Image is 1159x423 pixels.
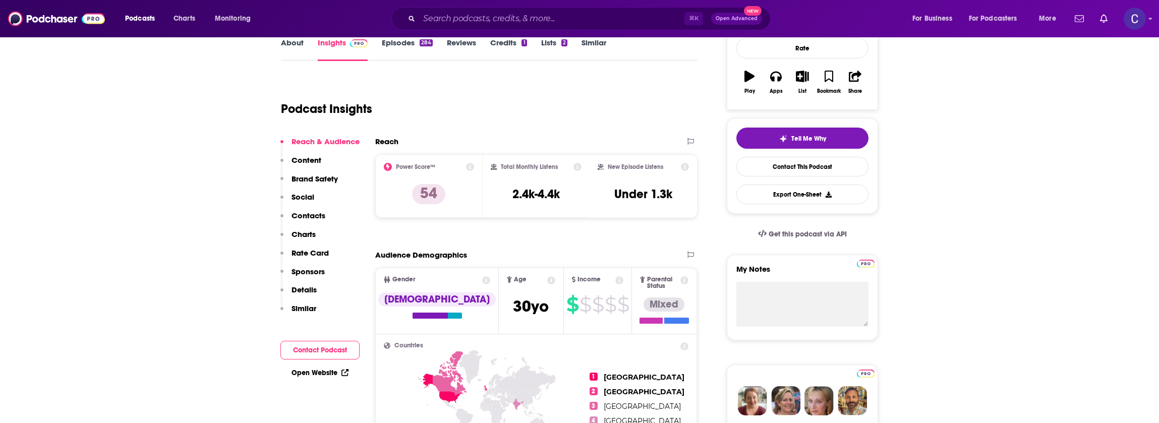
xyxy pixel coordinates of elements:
span: ⌘ K [684,12,703,25]
p: Details [292,285,317,294]
button: tell me why sparkleTell Me Why [736,128,868,149]
span: Logged in as publicityxxtina [1124,8,1146,30]
p: Brand Safety [292,174,338,184]
p: Sponsors [292,267,325,276]
button: open menu [1032,11,1069,27]
button: Sponsors [280,267,325,285]
p: Contacts [292,211,325,220]
button: List [789,64,816,100]
img: Podchaser Pro [857,260,875,268]
button: open menu [118,11,168,27]
div: Domain: [DOMAIN_NAME] [26,26,111,34]
span: [GEOGRAPHIC_DATA] [604,373,684,382]
img: Jon Profile [838,386,867,415]
button: Export One-Sheet [736,185,868,204]
label: My Notes [736,264,868,282]
h2: Power Score™ [396,163,435,170]
button: Contacts [280,211,325,229]
img: tell me why sparkle [779,135,787,143]
img: website_grey.svg [16,26,24,34]
span: Get this podcast via API [769,230,847,238]
div: Apps [770,88,783,94]
a: Similar [582,38,606,61]
span: Gender [392,276,415,283]
div: [DEMOGRAPHIC_DATA] [378,292,496,307]
p: Reach & Audience [292,137,360,146]
span: Tell Me Why [791,135,826,143]
img: logo_orange.svg [16,16,24,24]
span: $ [566,296,578,313]
h3: 2.4k-4.4k [512,187,560,202]
button: Content [280,155,321,174]
span: Countries [394,342,423,349]
div: 284 [420,39,433,46]
img: Podchaser Pro [857,370,875,378]
a: Episodes284 [382,38,433,61]
img: Podchaser Pro [350,39,368,47]
button: Charts [280,229,316,248]
div: Play [744,88,755,94]
span: $ [579,296,591,313]
span: Podcasts [125,12,155,26]
p: Charts [292,229,316,239]
button: Brand Safety [280,174,338,193]
div: 1 [521,39,527,46]
span: Open Advanced [716,16,758,21]
span: More [1039,12,1056,26]
span: $ [617,296,629,313]
a: Get this podcast via API [750,222,855,247]
span: 3 [590,402,598,410]
h1: Podcast Insights [281,101,372,116]
span: Age [514,276,527,283]
button: Play [736,64,763,100]
a: Open Website [292,369,349,377]
div: Rate [736,38,868,58]
button: Bookmark [816,64,842,100]
img: User Profile [1124,8,1146,30]
span: New [744,6,762,16]
span: 30 yo [513,296,549,316]
a: InsightsPodchaser Pro [318,38,368,61]
button: Reach & Audience [280,137,360,155]
span: For Business [912,12,952,26]
img: Barbara Profile [771,386,800,415]
img: Sydney Profile [738,386,767,415]
h2: New Episode Listens [608,163,663,170]
div: Bookmark [817,88,841,94]
button: open menu [962,11,1032,27]
button: Social [280,192,314,211]
button: Details [280,285,317,304]
button: open menu [208,11,264,27]
span: 2 [590,387,598,395]
img: Podchaser - Follow, Share and Rate Podcasts [8,9,105,28]
a: Pro website [857,368,875,378]
button: open menu [905,11,965,27]
p: Similar [292,304,316,313]
h3: Under 1.3k [614,187,672,202]
span: 1 [590,373,598,381]
span: Parental Status [647,276,679,289]
img: tab_domain_overview_orange.svg [27,58,35,67]
a: Show notifications dropdown [1096,10,1112,27]
a: Charts [167,11,201,27]
img: tab_keywords_by_traffic_grey.svg [100,58,108,67]
div: 2 [561,39,567,46]
div: List [798,88,806,94]
div: Mixed [644,297,684,312]
div: Keywords by Traffic [111,59,170,66]
h2: Total Monthly Listens [501,163,558,170]
span: Charts [173,12,195,26]
button: Similar [280,304,316,322]
img: Jules Profile [804,386,834,415]
button: Open AdvancedNew [711,13,762,25]
h2: Audience Demographics [375,250,467,260]
p: Content [292,155,321,165]
span: [GEOGRAPHIC_DATA] [604,387,684,396]
p: Social [292,192,314,202]
div: Domain Overview [38,59,90,66]
h2: Reach [375,137,398,146]
span: For Podcasters [969,12,1017,26]
input: Search podcasts, credits, & more... [419,11,684,27]
span: $ [605,296,616,313]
